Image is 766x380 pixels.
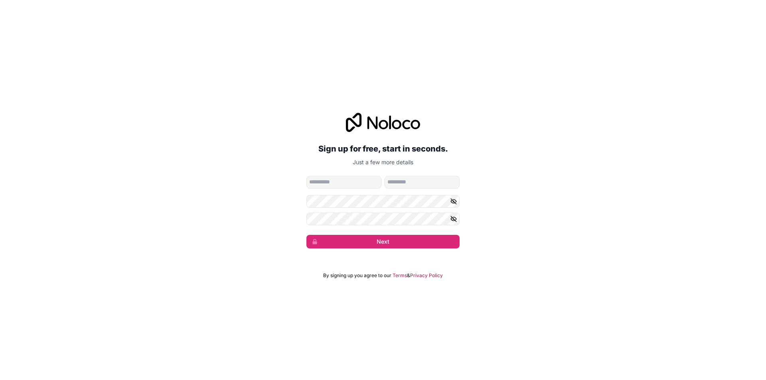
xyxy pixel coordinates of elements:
[323,272,391,279] span: By signing up you agree to our
[306,176,381,189] input: given-name
[306,213,460,225] input: Confirm password
[385,176,460,189] input: family-name
[407,272,410,279] span: &
[306,142,460,156] h2: Sign up for free, start in seconds.
[410,272,443,279] a: Privacy Policy
[306,235,460,248] button: Next
[306,195,460,208] input: Password
[306,158,460,166] p: Just a few more details
[393,272,407,279] a: Terms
